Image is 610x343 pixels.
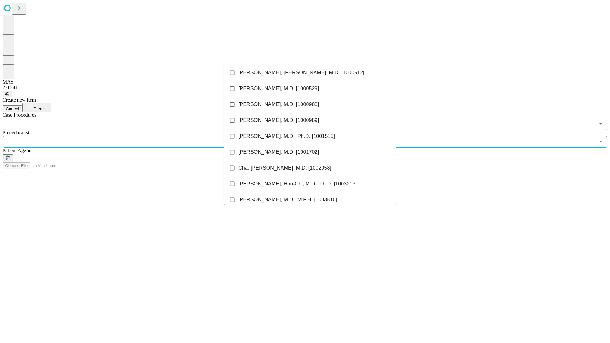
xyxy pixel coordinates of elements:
[33,106,46,111] span: Predict
[238,101,319,108] span: [PERSON_NAME], M.D. [1000988]
[596,119,605,128] button: Open
[5,91,10,96] span: @
[3,112,36,118] span: Scheduled Procedure
[238,196,337,204] span: [PERSON_NAME], M.D., M.P.H. [1003510]
[238,180,357,188] span: [PERSON_NAME], Hon-Chi, M.D., Ph.D. [1003213]
[238,85,319,92] span: [PERSON_NAME], M.D. [1000529]
[238,132,335,140] span: [PERSON_NAME], M.D., Ph.D. [1001515]
[6,106,19,111] span: Cancel
[238,164,331,172] span: Cha, [PERSON_NAME], M.D. [1002058]
[3,91,12,97] button: @
[3,79,607,85] div: MAY
[238,148,319,156] span: [PERSON_NAME], M.D. [1001702]
[3,97,36,103] span: Create new item
[238,69,364,77] span: [PERSON_NAME], [PERSON_NAME], M.D. [1000512]
[238,117,319,124] span: [PERSON_NAME], M.D. [1000989]
[22,103,51,112] button: Predict
[3,85,607,91] div: 2.0.241
[3,105,22,112] button: Cancel
[596,137,605,146] button: Close
[3,130,29,135] span: Proceduralist
[3,148,26,153] span: Patient Age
